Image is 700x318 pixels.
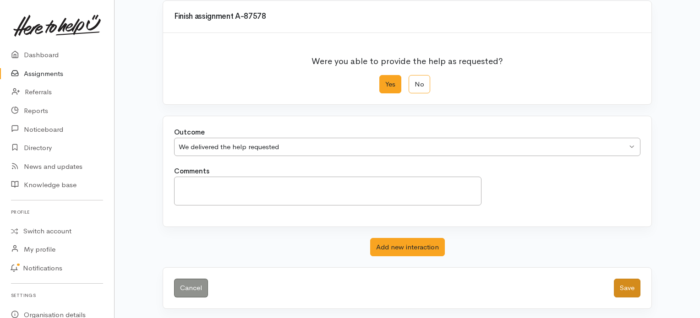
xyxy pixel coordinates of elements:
[179,142,627,152] div: We delivered the help requested
[312,49,503,68] p: Were you able to provide the help as requested?
[379,75,401,94] label: Yes
[11,206,103,218] h6: Profile
[614,279,640,297] button: Save
[409,75,430,94] label: No
[174,166,209,177] label: Comments
[174,279,208,297] a: Cancel
[11,289,103,302] h6: Settings
[174,12,640,21] h3: Finish assignment A-87578
[174,127,205,138] label: Outcome
[370,238,445,257] button: Add new interaction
